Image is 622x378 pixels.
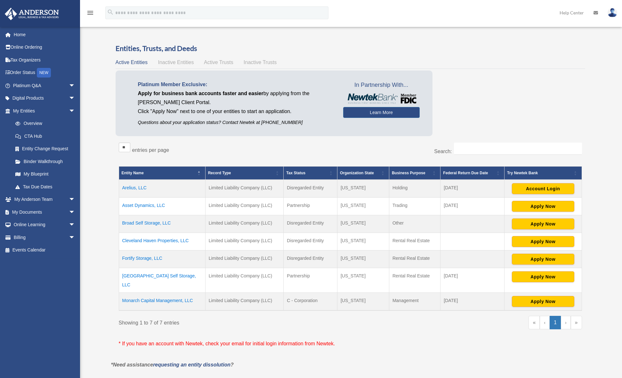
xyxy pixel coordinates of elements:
[512,218,574,229] button: Apply Now
[138,107,334,116] p: Click "Apply Now" next to one of your entities to start an application.
[119,339,582,348] p: * If you have an account with Newtek, check your email for initial login information from Newtek.
[512,185,574,191] a: Account Login
[507,169,572,177] div: Try Newtek Bank
[4,244,85,257] a: Events Calendar
[119,250,205,268] td: Fortify Storage, LLC
[69,231,82,244] span: arrow_drop_down
[4,206,85,218] a: My Documentsarrow_drop_down
[119,180,205,198] td: Arelius, LLC
[284,268,337,292] td: Partnership
[284,180,337,198] td: Disregarded Entity
[205,180,284,198] td: Limited Liability Company (LLC)
[119,166,205,180] th: Entity Name: Activate to invert sorting
[337,197,389,215] td: [US_STATE]
[9,143,82,155] a: Entity Change Request
[337,292,389,310] td: [US_STATE]
[337,250,389,268] td: [US_STATE]
[204,60,233,65] span: Active Trusts
[9,180,82,193] a: Tax Due Dates
[443,171,488,175] span: Federal Return Due Date
[337,166,389,180] th: Organization State: Activate to sort
[37,68,51,78] div: NEW
[116,44,585,53] h3: Entities, Trusts, and Deeds
[138,89,334,107] p: by applying from the [PERSON_NAME] Client Portal.
[205,215,284,233] td: Limited Liability Company (LLC)
[389,166,440,180] th: Business Purpose: Activate to sort
[9,117,78,130] a: Overview
[512,271,574,282] button: Apply Now
[284,197,337,215] td: Partnership
[4,218,85,231] a: Online Learningarrow_drop_down
[337,180,389,198] td: [US_STATE]
[440,166,505,180] th: Federal Return Due Date: Activate to sort
[205,268,284,292] td: Limited Liability Company (LLC)
[86,11,94,17] a: menu
[4,41,85,54] a: Online Ordering
[244,60,277,65] span: Inactive Trusts
[550,316,561,329] a: 1
[337,233,389,250] td: [US_STATE]
[343,107,420,118] a: Learn More
[440,180,505,198] td: [DATE]
[505,166,582,180] th: Try Newtek Bank : Activate to sort
[107,9,114,16] i: search
[205,292,284,310] td: Limited Liability Company (LLC)
[208,171,231,175] span: Record Type
[69,79,82,92] span: arrow_drop_down
[4,66,85,79] a: Order StatusNEW
[337,215,389,233] td: [US_STATE]
[389,180,440,198] td: Holding
[529,316,540,329] a: First
[284,166,337,180] th: Tax Status: Activate to sort
[205,197,284,215] td: Limited Liability Company (LLC)
[389,233,440,250] td: Rental Real Estate
[440,268,505,292] td: [DATE]
[153,362,230,367] a: requesting an entity dissolution
[111,362,234,367] em: *Need assistance ?
[119,292,205,310] td: Monarch Capital Management, LLC
[138,91,263,96] span: Apply for business bank accounts faster and easier
[561,316,571,329] a: Next
[116,60,148,65] span: Active Entities
[608,8,617,17] img: User Pic
[132,147,169,153] label: entries per page
[343,80,420,90] span: In Partnership With...
[512,201,574,212] button: Apply Now
[284,215,337,233] td: Disregarded Entity
[69,206,82,219] span: arrow_drop_down
[4,92,85,105] a: Digital Productsarrow_drop_down
[69,104,82,118] span: arrow_drop_down
[389,292,440,310] td: Management
[440,197,505,215] td: [DATE]
[4,104,82,117] a: My Entitiesarrow_drop_down
[512,236,574,247] button: Apply Now
[346,94,416,104] img: NewtekBankLogoSM.png
[389,215,440,233] td: Other
[138,80,334,89] p: Platinum Member Exclusive:
[4,28,85,41] a: Home
[512,296,574,307] button: Apply Now
[69,218,82,232] span: arrow_drop_down
[69,193,82,206] span: arrow_drop_down
[158,60,194,65] span: Inactive Entities
[9,130,82,143] a: CTA Hub
[571,316,582,329] a: Last
[512,254,574,265] button: Apply Now
[3,8,61,20] img: Anderson Advisors Platinum Portal
[4,79,85,92] a: Platinum Q&Aarrow_drop_down
[389,250,440,268] td: Rental Real Estate
[284,233,337,250] td: Disregarded Entity
[389,197,440,215] td: Trading
[4,231,85,244] a: Billingarrow_drop_down
[119,197,205,215] td: Asset Dynamics, LLC
[119,215,205,233] td: Broad Self Storage, LLC
[337,268,389,292] td: [US_STATE]
[286,171,305,175] span: Tax Status
[86,9,94,17] i: menu
[69,92,82,105] span: arrow_drop_down
[284,250,337,268] td: Disregarded Entity
[4,53,85,66] a: Tax Organizers
[440,292,505,310] td: [DATE]
[340,171,374,175] span: Organization State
